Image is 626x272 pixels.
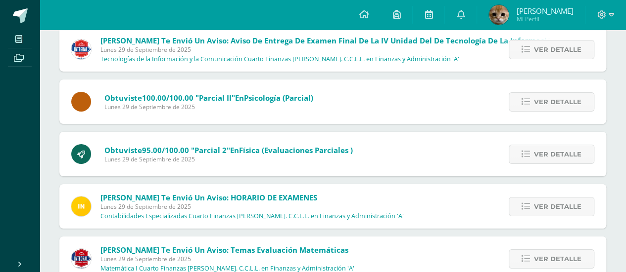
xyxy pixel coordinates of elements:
[104,145,353,155] span: Obtuviste en
[142,145,189,155] span: 95.00/100.00
[516,6,573,16] span: [PERSON_NAME]
[534,145,581,163] span: Ver detalle
[142,93,193,103] span: 100.00/100.00
[534,93,581,111] span: Ver detalle
[244,93,313,103] span: Psicología (Parcial)
[100,45,618,54] span: Lunes 29 de Septiembre de 2025
[100,55,459,63] p: Tecnologías de la Información y la Comunicación Cuarto Finanzas [PERSON_NAME]. C.C.L.L. en Finanz...
[516,15,573,23] span: Mi Perfil
[534,197,581,216] span: Ver detalle
[104,93,313,103] span: Obtuviste en
[71,249,91,269] img: 28f031d49d6967cb0dd97ba54f7eb134.png
[100,245,348,255] span: [PERSON_NAME] te envió un aviso: Temas Evaluación Matemáticas
[534,250,581,268] span: Ver detalle
[100,193,317,202] span: [PERSON_NAME] te envió un aviso: HORARIO DE EXAMENES
[104,155,353,163] span: Lunes 29 de Septiembre de 2025
[71,196,91,216] img: 91d43002c1e6da35fcf826c9a618326d.png
[71,39,91,59] img: c1f8528ae09fb8474fd735b50c721e50.png
[534,40,581,59] span: Ver detalle
[100,36,618,45] span: [PERSON_NAME] te envió un aviso: Aviso de entrega de Examen Final de la IV Unidad del de Tecnolog...
[239,145,353,155] span: Física (Evaluaciones Parciales )
[489,5,509,25] img: 8762b6bb3af3da8fe1474ae5a1e34521.png
[191,145,230,155] span: "Parcial 2"
[104,103,313,111] span: Lunes 29 de Septiembre de 2025
[100,212,404,220] p: Contabilidades Especializadas Cuarto Finanzas [PERSON_NAME]. C.C.L.L. en Finanzas y Administració...
[100,202,404,211] span: Lunes 29 de Septiembre de 2025
[195,93,235,103] span: "Parcial II"
[100,255,354,263] span: Lunes 29 de Septiembre de 2025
